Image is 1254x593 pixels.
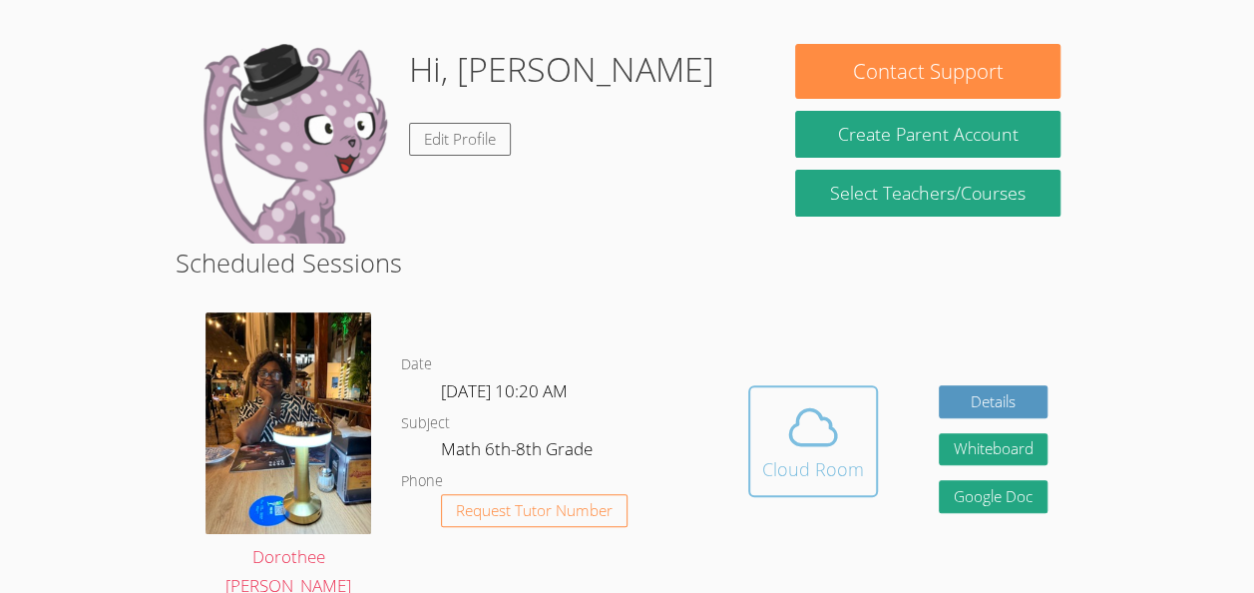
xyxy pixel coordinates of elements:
h1: Hi, [PERSON_NAME] [409,44,714,95]
a: Google Doc [939,480,1048,513]
div: Cloud Room [762,455,864,483]
img: default.png [194,44,393,244]
button: Whiteboard [939,433,1048,466]
a: Edit Profile [409,123,511,156]
button: Create Parent Account [795,111,1059,158]
img: IMG_8217.jpeg [206,312,371,534]
dt: Subject [401,411,450,436]
span: [DATE] 10:20 AM [441,379,568,402]
h2: Scheduled Sessions [176,244,1078,282]
a: Select Teachers/Courses [795,170,1059,217]
button: Contact Support [795,44,1059,99]
a: Details [939,385,1048,418]
dd: Math 6th-8th Grade [441,435,597,469]
button: Request Tutor Number [441,494,627,527]
dt: Date [401,352,432,377]
dt: Phone [401,469,443,494]
span: Request Tutor Number [456,503,613,518]
button: Cloud Room [748,385,878,497]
